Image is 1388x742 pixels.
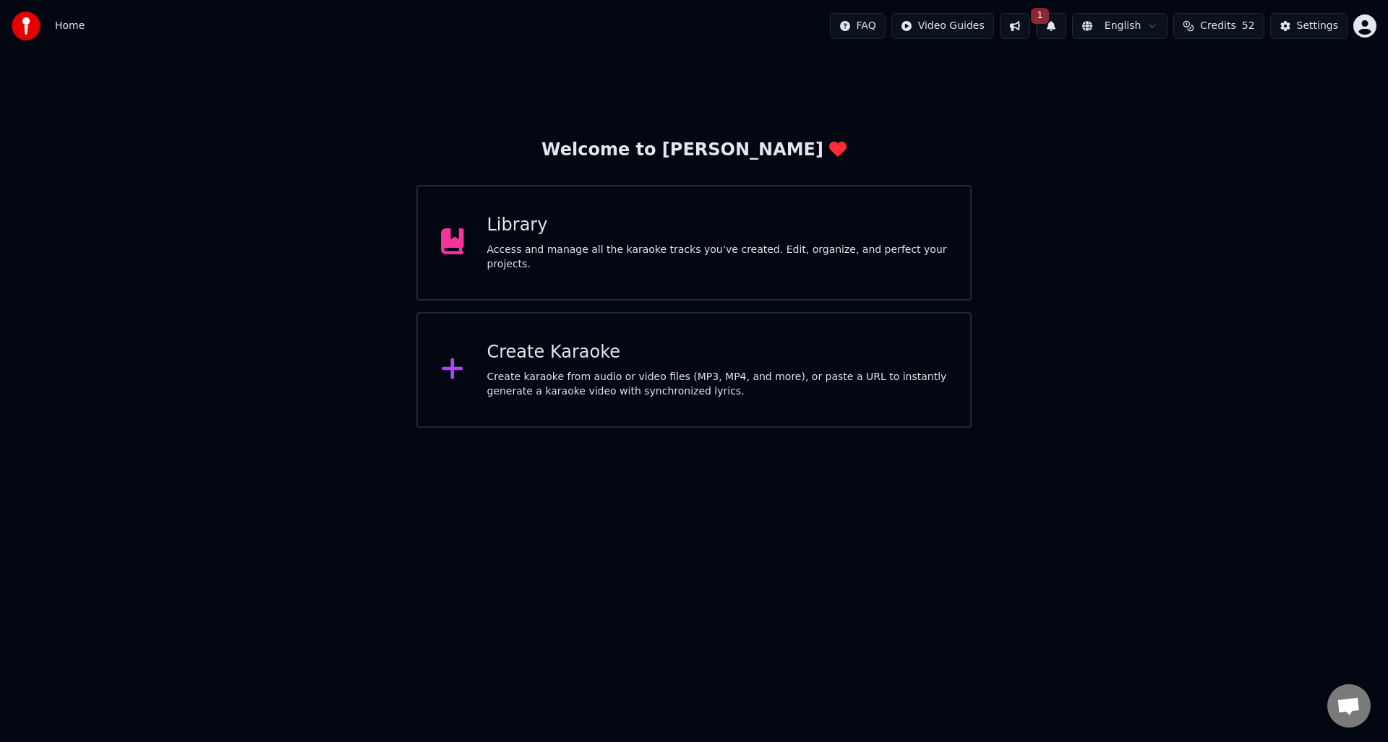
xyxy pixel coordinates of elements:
div: Library [487,214,948,237]
button: FAQ [830,13,886,39]
button: Credits52 [1173,13,1264,39]
span: 1 [1031,8,1050,24]
button: Settings [1270,13,1348,39]
div: Create karaoke from audio or video files (MP3, MP4, and more), or paste a URL to instantly genera... [487,370,948,399]
button: Video Guides [891,13,994,39]
div: Access and manage all the karaoke tracks you’ve created. Edit, organize, and perfect your projects. [487,243,948,272]
div: Settings [1297,19,1338,33]
div: Welcome to [PERSON_NAME] [541,139,847,162]
span: Home [55,19,85,33]
span: Credits [1200,19,1235,33]
a: Open chat [1327,684,1371,728]
button: 1 [1036,13,1066,39]
div: Create Karaoke [487,341,948,364]
img: youka [12,12,40,40]
span: 52 [1242,19,1255,33]
nav: breadcrumb [55,19,85,33]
